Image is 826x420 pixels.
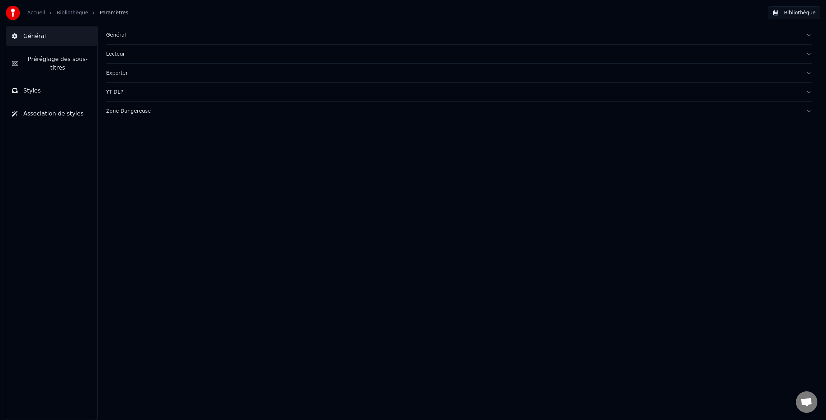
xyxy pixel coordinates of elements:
[6,49,97,78] button: Préréglage des sous-titres
[106,32,800,39] div: Général
[796,391,817,413] div: Ouvrir le chat
[106,108,800,115] div: Zone Dangereuse
[27,9,45,16] a: Accueil
[24,55,91,72] span: Préréglage des sous-titres
[23,109,84,118] span: Association de styles
[6,104,97,124] button: Association de styles
[106,26,812,44] button: Général
[106,70,800,77] div: Exporter
[6,26,97,46] button: Général
[106,51,800,58] div: Lecteur
[106,102,812,121] button: Zone Dangereuse
[23,86,41,95] span: Styles
[106,83,812,102] button: YT-DLP
[23,32,46,41] span: Général
[100,9,128,16] span: Paramètres
[106,89,800,96] div: YT-DLP
[106,64,812,82] button: Exporter
[106,45,812,63] button: Lecteur
[57,9,88,16] a: Bibliothèque
[768,6,820,19] button: Bibliothèque
[6,81,97,101] button: Styles
[27,9,128,16] nav: breadcrumb
[6,6,20,20] img: youka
